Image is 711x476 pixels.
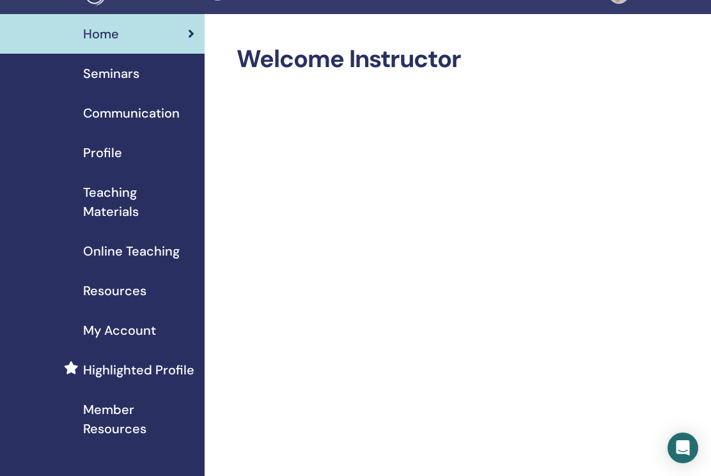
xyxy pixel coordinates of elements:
[83,321,156,340] span: My Account
[83,400,194,438] span: Member Resources
[83,104,180,123] span: Communication
[668,433,698,463] div: Open Intercom Messenger
[83,183,194,221] span: Teaching Materials
[83,242,180,261] span: Online Teaching
[237,45,665,74] h2: Welcome Instructor
[83,64,139,83] span: Seminars
[83,281,146,300] span: Resources
[83,360,194,380] span: Highlighted Profile
[83,24,119,43] span: Home
[83,143,122,162] span: Profile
